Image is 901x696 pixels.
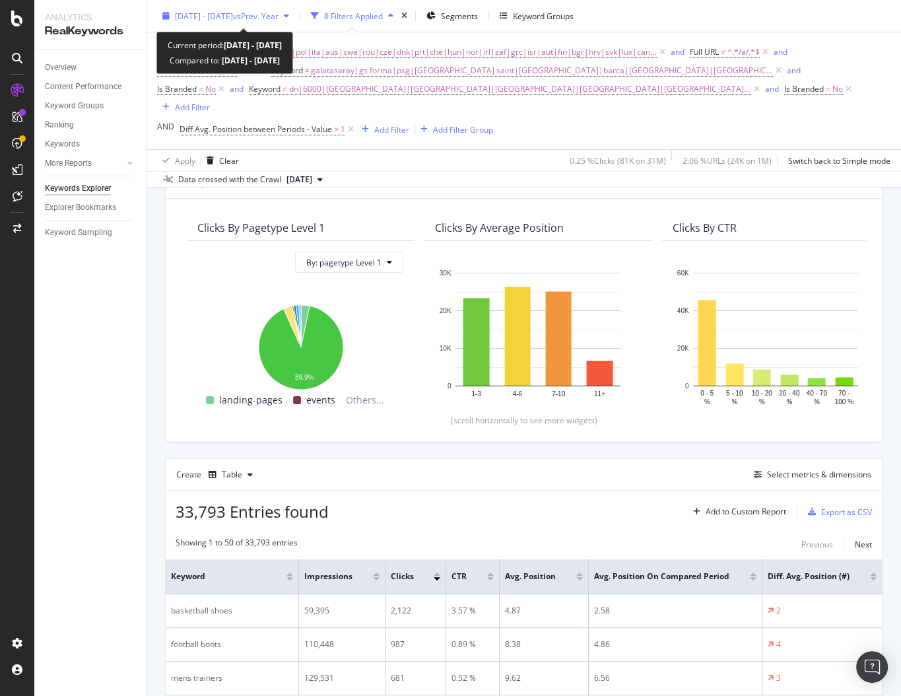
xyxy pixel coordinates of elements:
div: 6.56 [594,672,756,684]
text: 40K [677,307,689,314]
a: Ranking [45,118,137,132]
div: Create [176,464,258,485]
a: Overview [45,61,137,75]
div: 110,448 [304,639,380,650]
button: Add Filter [157,99,210,115]
span: Avg. Position On Compared Period [594,571,730,582]
button: and [671,46,684,58]
div: RealKeywords [45,24,135,39]
span: ≠ [283,83,287,94]
div: and [230,83,244,94]
a: Keyword Groups [45,99,137,113]
span: > [334,123,339,135]
span: Avg. Position [505,571,556,582]
div: Compared to: [170,53,280,68]
div: Analytics [45,11,135,24]
div: 2.06 % URLs ( 24K on 1M ) [683,155,772,166]
text: 89.9% [295,374,314,381]
div: 9.62 [505,672,583,684]
div: times [399,9,410,22]
div: Showing 1 to 50 of 33,793 entries [176,537,298,553]
div: 2.58 [594,605,756,617]
div: Keywords [45,137,80,151]
a: Explorer Bookmarks [45,201,137,215]
button: Apply [157,150,195,171]
div: 59,395 [304,605,380,617]
text: 40 - 70 [807,390,828,397]
button: and [774,46,787,58]
span: ≠ [305,65,310,76]
a: More Reports [45,157,123,170]
div: 8 Filters Applied [324,10,383,21]
text: % [814,398,820,405]
span: Keyword [171,571,267,582]
div: Previous [801,539,833,550]
div: 681 [391,672,441,684]
span: Gbr|deu|fra|esp|nld|tur|pol|ita|aus|swe|rou|cze|dnk|prt|che|hun|nor|irl|zaf|grc|isr|aut|fin|bgr|h... [195,43,657,61]
span: vs Prev. Year [233,10,279,21]
button: Export as CSV [803,501,872,522]
div: 3 [776,672,781,684]
button: and [787,64,801,77]
span: = [199,83,203,94]
text: % [759,398,765,405]
text: 70 - [838,390,850,397]
span: ≠ [721,46,725,57]
text: % [704,398,710,405]
div: Keyword Sampling [45,226,112,240]
div: football boots [171,639,293,650]
div: 3.57 % [451,605,493,617]
button: Add Filter [356,122,409,137]
span: By: pagetype Level 1 [306,257,382,268]
div: Clicks By Average Position [435,221,564,234]
span: Is Branded [784,83,824,94]
svg: A chart. [435,266,641,408]
text: 20K [440,307,451,314]
button: Add to Custom Report [688,501,786,522]
svg: A chart. [673,266,879,408]
span: 2025 Sep. 30th [286,174,312,186]
div: 0.52 % [451,672,493,684]
span: Clicks [391,571,415,582]
div: 4.87 [505,605,583,617]
div: 0.25 % Clicks ( 81K on 31M ) [570,155,666,166]
div: Ranking [45,118,74,132]
button: By: pagetype Level 1 [295,252,403,273]
span: Keyword [249,83,281,94]
span: Segments [441,10,478,21]
text: 0 [448,382,451,390]
text: 10 - 20 [752,390,773,397]
div: More Reports [45,157,92,170]
button: Keyword Groups [494,5,579,26]
span: Impressions [304,571,353,582]
a: Keywords Explorer [45,182,137,195]
text: 11+ [594,390,605,398]
div: Keywords Explorer [45,182,111,195]
div: and [671,46,684,57]
div: Clear [219,155,239,166]
div: 4 [776,639,781,650]
button: Next [855,537,872,553]
div: Keyword Groups [513,10,574,21]
div: 8.38 [505,639,583,650]
button: Previous [801,537,833,553]
text: 60K [677,269,689,277]
div: Overview [45,61,77,75]
svg: A chart. [197,298,403,392]
text: 100 % [835,398,853,405]
button: Segments [421,5,483,26]
div: Keyword Groups [45,99,104,113]
button: and [765,83,779,95]
div: mens trainers [171,672,293,684]
button: [DATE] - [DATE]vsPrev. Year [157,5,294,26]
text: 7-10 [552,390,565,398]
b: [DATE] - [DATE] [220,55,280,66]
text: 5 - 10 [726,390,743,397]
span: Others... [341,392,389,408]
button: Switch back to Simple mode [783,150,890,171]
span: Full URL [690,46,719,57]
div: 2 [776,605,781,617]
